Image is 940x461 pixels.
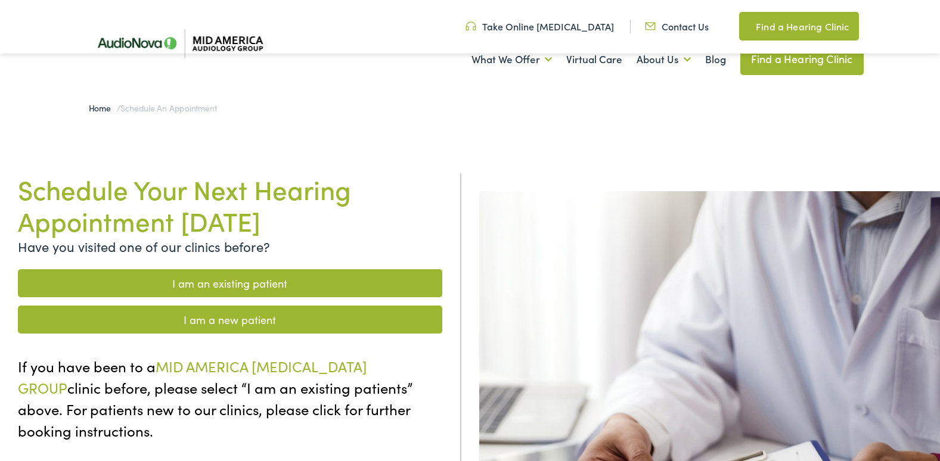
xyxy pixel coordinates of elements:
[120,102,216,114] span: Schedule an Appointment
[739,19,750,33] img: utility icon
[18,356,367,397] span: MID AMERICA [MEDICAL_DATA] GROUP
[18,356,442,441] p: If you have been to a clinic before, please select “I am an existing patients” above. For patient...
[471,38,552,82] a: What We Offer
[18,269,442,297] a: I am an existing patient
[645,20,656,33] img: utility icon
[740,43,864,75] a: Find a Hearing Clinic
[705,38,726,82] a: Blog
[739,12,858,41] a: Find a Hearing Clinic
[18,306,442,334] a: I am a new patient
[637,38,691,82] a: About Us
[466,20,476,33] img: utility icon
[466,20,614,33] a: Take Online [MEDICAL_DATA]
[566,38,622,82] a: Virtual Care
[18,236,442,256] p: Have you visited one of our clinics before?
[89,102,217,114] span: /
[18,173,442,236] h1: Schedule Your Next Hearing Appointment [DATE]
[645,20,709,33] a: Contact Us
[89,102,117,114] a: Home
